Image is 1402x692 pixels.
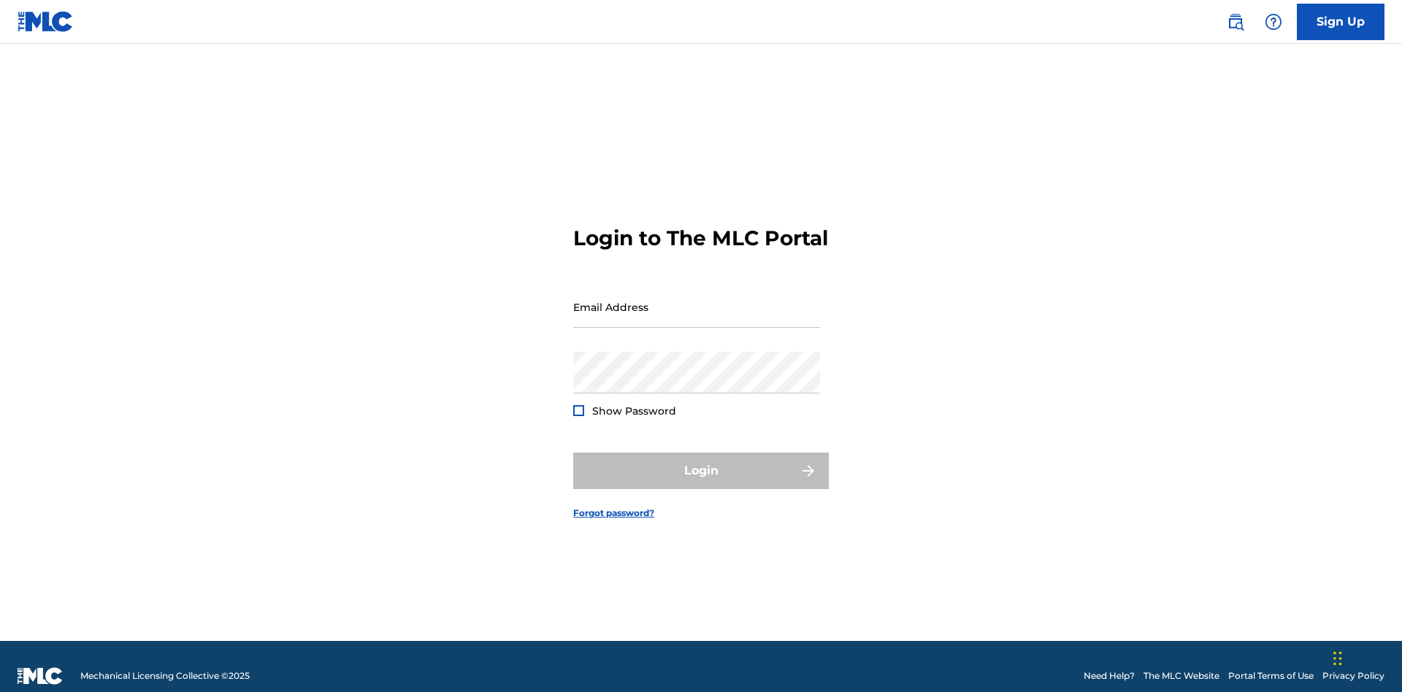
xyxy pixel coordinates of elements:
[1144,669,1219,683] a: The MLC Website
[1322,669,1384,683] a: Privacy Policy
[573,507,654,520] a: Forgot password?
[573,226,828,251] h3: Login to The MLC Portal
[1333,637,1342,680] div: Drag
[1297,4,1384,40] a: Sign Up
[80,669,250,683] span: Mechanical Licensing Collective © 2025
[18,667,63,685] img: logo
[592,404,676,418] span: Show Password
[1265,13,1282,31] img: help
[1228,669,1314,683] a: Portal Terms of Use
[1259,7,1288,36] div: Help
[1084,669,1135,683] a: Need Help?
[1221,7,1250,36] a: Public Search
[18,11,74,32] img: MLC Logo
[1329,622,1402,692] iframe: Chat Widget
[1227,13,1244,31] img: search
